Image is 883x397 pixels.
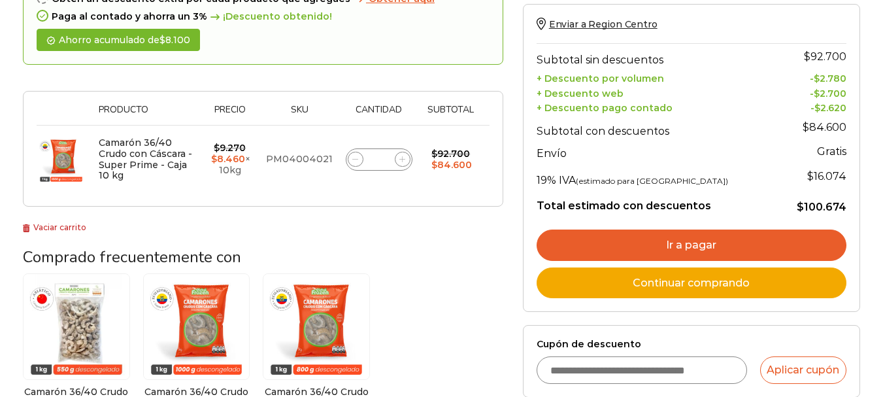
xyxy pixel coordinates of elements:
[776,84,846,99] td: -
[797,201,846,213] bdi: 100.674
[37,29,200,52] div: Ahorro acumulado de
[339,105,419,125] th: Cantidad
[807,170,846,182] span: 16.074
[537,84,776,99] th: + Descuento web
[549,18,658,30] span: Enviar a Region Centro
[537,69,776,84] th: + Descuento por volumen
[37,11,490,22] div: Paga al contado y ahorra un 3%
[804,50,846,63] bdi: 92.700
[537,99,776,114] th: + Descuento pago contado
[817,145,846,158] strong: Gratis
[419,105,483,125] th: Subtotal
[23,222,86,232] a: Vaciar carrito
[537,230,846,261] a: Ir a pagar
[99,137,192,181] a: Camarón 36/40 Crudo con Cáscara - Super Prime - Caja 10 kg
[431,159,437,171] span: $
[159,34,165,46] span: $
[776,99,846,114] td: -
[797,201,804,213] span: $
[23,247,241,268] span: Comprado frecuentemente con
[814,73,820,84] span: $
[537,339,846,350] label: Cupón de descuento
[431,148,470,160] bdi: 92.700
[370,150,388,169] input: Product quantity
[776,69,846,84] td: -
[537,18,658,30] a: Enviar a Region Centro
[537,43,776,69] th: Subtotal sin descuentos
[537,114,776,141] th: Subtotal con descuentos
[211,153,245,165] bdi: 8.460
[200,126,259,194] td: × 10kg
[537,163,776,189] th: 19% IVA
[760,356,846,384] button: Aplicar cupón
[214,142,246,154] bdi: 9.270
[214,142,220,154] span: $
[431,148,437,160] span: $
[814,73,846,84] bdi: 2.780
[207,11,332,22] span: ¡Descuento obtenido!
[814,102,820,114] span: $
[807,170,814,182] span: $
[814,88,820,99] span: $
[576,176,728,186] small: (estimado para [GEOGRAPHIC_DATA])
[200,105,259,125] th: Precio
[803,121,846,133] bdi: 84.600
[259,105,339,125] th: Sku
[431,159,472,171] bdi: 84.600
[804,50,810,63] span: $
[159,34,190,46] bdi: 8.100
[259,126,339,194] td: PM04004021
[211,153,217,165] span: $
[537,141,776,164] th: Envío
[92,105,200,125] th: Producto
[803,121,809,133] span: $
[537,189,776,214] th: Total estimado con descuentos
[537,268,846,299] a: Continuar comprando
[814,102,846,114] bdi: 2.620
[814,88,846,99] bdi: 2.700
